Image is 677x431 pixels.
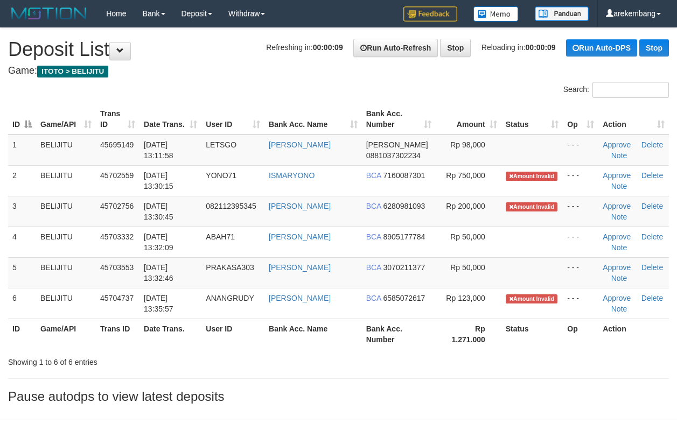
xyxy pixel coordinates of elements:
[366,151,421,160] span: Copy 0881037302234 to clipboard
[269,263,331,272] a: [PERSON_NAME]
[100,202,134,210] span: 45702756
[206,202,256,210] span: 082112395345
[269,202,331,210] a: [PERSON_NAME]
[563,104,598,135] th: Op: activate to sort column ascending
[206,232,235,241] span: ABAH71
[481,43,556,52] span: Reloading in:
[264,104,362,135] th: Bank Acc. Name: activate to sort column ascending
[366,202,381,210] span: BCA
[598,104,669,135] th: Action: activate to sort column ascending
[563,288,598,319] td: - - -
[366,232,381,241] span: BCA
[269,294,331,302] a: [PERSON_NAME]
[8,196,36,227] td: 3
[641,202,663,210] a: Delete
[144,202,173,221] span: [DATE] 13:30:45
[563,196,598,227] td: - - -
[366,263,381,272] span: BCA
[8,39,669,60] h1: Deposit List
[526,43,556,52] strong: 00:00:09
[639,39,669,56] a: Stop
[8,319,36,349] th: ID
[100,294,134,302] span: 45704737
[603,140,631,149] a: Approve
[353,39,438,57] a: Run Auto-Refresh
[450,232,485,241] span: Rp 50,000
[603,263,631,272] a: Approve
[446,171,485,180] span: Rp 750,000
[36,227,96,257] td: BELIJITU
[8,257,36,288] td: 5
[206,263,254,272] span: PRAKASA303
[96,104,139,135] th: Trans ID: activate to sort column ascending
[603,294,631,302] a: Approve
[603,171,631,180] a: Approve
[313,43,343,52] strong: 00:00:09
[611,213,627,221] a: Note
[366,294,381,302] span: BCA
[611,182,627,190] a: Note
[563,82,669,98] label: Search:
[144,171,173,190] span: [DATE] 13:30:15
[8,227,36,257] td: 4
[362,104,436,135] th: Bank Acc. Number: activate to sort column ascending
[403,6,457,22] img: Feedback.jpg
[36,104,96,135] th: Game/API: activate to sort column ascending
[611,243,627,252] a: Note
[501,104,563,135] th: Status: activate to sort column ascending
[641,263,663,272] a: Delete
[144,263,173,282] span: [DATE] 13:32:46
[641,140,663,149] a: Delete
[366,171,381,180] span: BCA
[611,305,627,313] a: Note
[201,319,264,349] th: User ID
[8,5,90,22] img: MOTION_logo.png
[206,171,236,180] span: YONO71
[506,294,557,303] span: Amount is not matched
[139,319,201,349] th: Date Trans.
[506,172,557,181] span: Amount is not matched
[201,104,264,135] th: User ID: activate to sort column ascending
[450,140,485,149] span: Rp 98,000
[535,6,589,21] img: panduan.png
[641,232,663,241] a: Delete
[139,104,201,135] th: Date Trans.: activate to sort column ascending
[563,257,598,288] td: - - -
[264,319,362,349] th: Bank Acc. Name
[603,232,631,241] a: Approve
[563,165,598,196] td: - - -
[383,232,425,241] span: Copy 8905177784 to clipboard
[8,352,274,368] div: Showing 1 to 6 of 6 entries
[36,319,96,349] th: Game/API
[36,196,96,227] td: BELIJITU
[8,165,36,196] td: 2
[611,151,627,160] a: Note
[100,232,134,241] span: 45703332
[563,135,598,166] td: - - -
[362,319,436,349] th: Bank Acc. Number
[8,135,36,166] td: 1
[436,319,501,349] th: Rp 1.271.000
[446,294,485,302] span: Rp 123,000
[383,202,425,210] span: Copy 6280981093 to clipboard
[37,66,108,77] span: ITOTO > BELIJITU
[8,390,669,404] h3: Pause autodps to view latest deposits
[436,104,501,135] th: Amount: activate to sort column ascending
[383,294,425,302] span: Copy 6585072617 to clipboard
[100,171,134,180] span: 45702559
[36,165,96,196] td: BELIJITU
[144,140,173,160] span: [DATE] 13:11:58
[501,319,563,349] th: Status
[266,43,343,52] span: Refreshing in:
[592,82,669,98] input: Search:
[450,263,485,272] span: Rp 50,000
[36,288,96,319] td: BELIJITU
[8,66,669,76] h4: Game:
[144,294,173,313] span: [DATE] 13:35:57
[100,140,134,149] span: 45695149
[8,104,36,135] th: ID: activate to sort column descending
[269,171,315,180] a: ISMARYONO
[566,39,637,56] a: Run Auto-DPS
[383,171,425,180] span: Copy 7160087301 to clipboard
[36,135,96,166] td: BELIJITU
